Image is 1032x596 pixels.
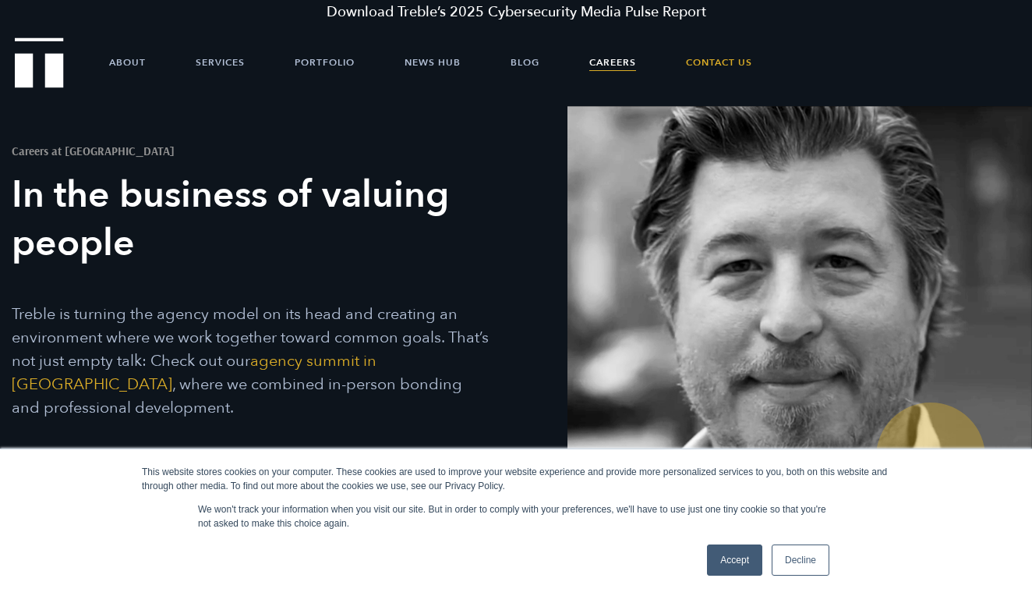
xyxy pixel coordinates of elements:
[15,37,64,87] img: Treble logo
[109,39,146,86] a: About
[12,145,489,157] h1: Careers at [GEOGRAPHIC_DATA]
[16,39,62,87] a: Treble Homepage
[405,39,461,86] a: News Hub
[295,39,355,86] a: Portfolio
[12,171,489,268] h3: In the business of valuing people
[12,303,489,420] p: Treble is turning the agency model on its head and creating an environment where we work together...
[142,465,890,493] div: This website stores cookies on your computer. These cookies are used to improve your website expe...
[772,545,829,576] a: Decline
[511,39,539,86] a: Blog
[876,403,985,512] a: Watch Video
[198,502,834,530] p: We won't track your information when you visit our site. But in order to comply with your prefere...
[12,350,376,395] a: agency summit in [GEOGRAPHIC_DATA]
[707,545,762,576] a: Accept
[589,39,636,86] a: Careers
[686,39,752,86] a: Contact Us
[196,39,245,86] a: Services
